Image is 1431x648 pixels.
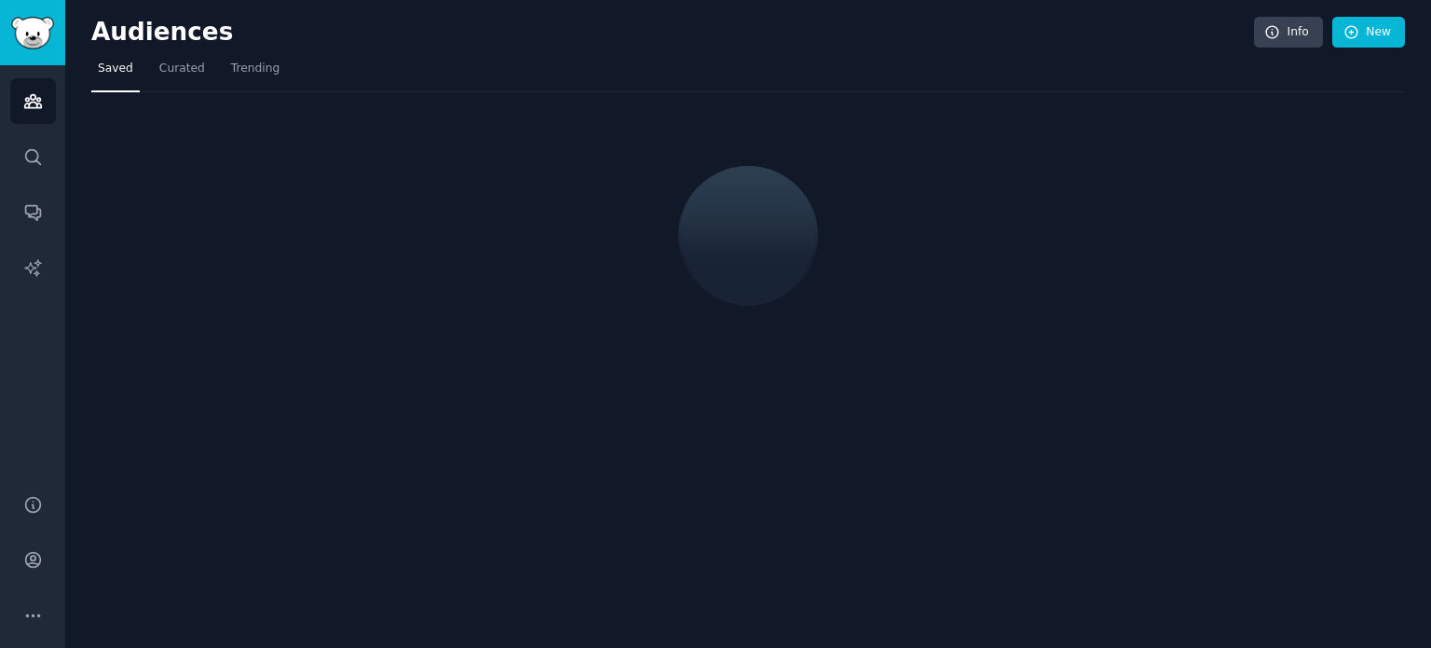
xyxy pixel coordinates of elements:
[1254,17,1323,48] a: Info
[153,54,211,92] a: Curated
[91,18,1254,48] h2: Audiences
[225,54,286,92] a: Trending
[1332,17,1405,48] a: New
[159,61,205,77] span: Curated
[91,54,140,92] a: Saved
[231,61,279,77] span: Trending
[98,61,133,77] span: Saved
[11,17,54,49] img: GummySearch logo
